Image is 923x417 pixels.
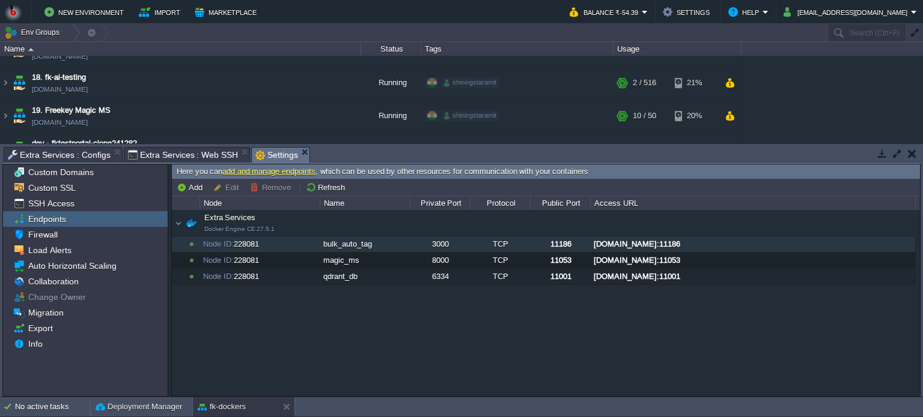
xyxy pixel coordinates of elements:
[32,137,137,149] a: dev - fktestportal-clone241282
[201,196,320,210] div: Node
[591,253,915,268] div: [DOMAIN_NAME]:11053
[531,236,589,252] div: 11186
[44,5,127,19] button: New Environment
[11,133,28,165] img: AMDAwAAAACH5BAEAAAAALAAAAAABAAEAAAICRAEAOw==
[531,253,589,268] div: 11053
[531,196,590,210] div: Public Port
[675,133,714,165] div: 10%
[728,5,763,19] button: Help
[26,198,76,209] a: SSH Access
[200,269,319,284] div: 228081
[633,133,656,165] div: 20 / 50
[570,5,642,19] button: Balance ₹-54.39
[675,67,714,99] div: 21%
[32,104,111,116] span: 19. Freekey Magic MS
[15,397,90,416] div: No active tasks
[26,229,59,240] a: Firewall
[1,100,10,132] img: AMDAwAAAACH5BAEAAAAALAAAAAABAAEAAAICRAEAOw==
[32,83,88,95] a: [DOMAIN_NAME]
[410,253,469,268] div: 8000
[306,182,349,193] button: Refresh
[26,182,78,193] a: Custom SSL
[96,401,182,413] button: Deployment Manager
[410,269,469,284] div: 6334
[177,182,206,193] button: Add
[361,133,421,165] div: Running
[442,77,499,88] div: shiningstaramit
[32,71,86,83] a: 18. fk-ai-testing
[200,253,319,268] div: 228081
[26,167,96,178] a: Custom Domains
[320,253,409,268] div: magic_ms
[26,214,68,224] a: Endpoints
[26,245,73,256] a: Load Alerts
[198,401,246,413] button: fk-dockers
[1,67,10,99] img: AMDAwAAAACH5BAEAAAAALAAAAAABAAEAAAICRAEAOw==
[411,196,470,210] div: Private Port
[11,67,28,99] img: AMDAwAAAACH5BAEAAAAALAAAAAABAAEAAAICRAEAOw==
[172,164,920,179] div: Here you can , which can be used by other resources for communication with your containers
[203,256,234,265] span: Node ID:
[32,50,88,62] a: [DOMAIN_NAME]
[26,307,65,318] a: Migration
[471,196,530,210] div: Protocol
[128,148,239,162] span: Extra Services : Web SSH
[11,100,28,132] img: AMDAwAAAACH5BAEAAAAALAAAAAABAAEAAAICRAEAOw==
[4,3,22,21] img: Bitss Techniques
[26,338,44,349] a: Info
[410,236,469,252] div: 3000
[32,116,88,128] a: [DOMAIN_NAME]
[203,239,234,248] span: Node ID:
[531,269,589,284] div: 11001
[675,100,714,132] div: 20%
[26,323,55,334] a: Export
[321,196,410,210] div: Name
[26,276,81,287] a: Collaboration
[26,292,88,302] a: Change Owner
[139,5,184,19] button: Import
[471,236,529,252] div: TCP
[203,272,234,281] span: Node ID:
[28,48,34,51] img: AMDAwAAAACH5BAEAAAAALAAAAAABAAEAAAICRAEAOw==
[1,133,10,165] img: AMDAwAAAACH5BAEAAAAALAAAAAABAAEAAAICRAEAOw==
[422,42,613,56] div: Tags
[222,167,315,176] a: add and manage endpoints
[320,236,409,252] div: bulk_auto_tag
[213,182,243,193] button: Edit
[362,42,421,56] div: Status
[442,110,499,121] div: shiningstaramit
[8,148,111,162] span: Extra Services : Configs
[614,42,741,56] div: Usage
[250,182,294,193] button: Remove
[591,236,915,252] div: [DOMAIN_NAME]:11186
[591,269,915,284] div: [DOMAIN_NAME]:11001
[4,24,64,41] button: Env Groups
[361,67,421,99] div: Running
[200,236,319,252] div: 228081
[471,269,529,284] div: TCP
[1,42,361,56] div: Name
[471,253,529,268] div: TCP
[185,213,255,233] span: Extra Services
[204,226,275,232] span: Docker Engine CE 27.5.1
[26,260,118,271] a: Auto Horizontal Scaling
[633,100,656,132] div: 10 / 50
[591,196,915,210] div: Access URL
[255,148,298,163] span: Settings
[633,67,656,99] div: 2 / 516
[320,269,409,284] div: qdrant_db
[195,5,260,19] button: Marketplace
